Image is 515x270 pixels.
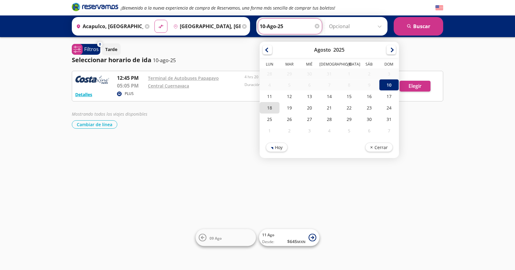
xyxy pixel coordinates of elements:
[379,79,399,91] div: 10-Ago-25
[72,2,118,11] i: Brand Logo
[319,91,339,102] div: 14-Ago-25
[359,91,379,102] div: 16-Ago-25
[279,125,299,136] div: 02-Sep-25
[148,83,189,89] a: Central Cuernavaca
[300,79,319,90] div: 06-Ago-25
[148,75,219,81] a: Terminal de Autobuses Papagayo
[72,111,147,117] em: Mostrando todos los viajes disponibles
[279,79,299,90] div: 05-Ago-25
[379,114,399,125] div: 31-Ago-25
[279,91,299,102] div: 12-Ago-25
[117,82,145,89] p: 05:05 PM
[359,62,379,68] th: Sábado
[84,45,99,53] p: Filtros
[379,68,399,79] div: 03-Ago-25
[394,17,443,36] button: Buscar
[297,239,305,244] small: MXN
[259,229,319,246] button: 11 AgoDesde:$645MXN
[319,125,339,136] div: 04-Sep-25
[314,46,331,53] div: Agosto
[75,91,92,98] button: Detalles
[99,42,101,47] span: 0
[245,74,338,80] p: 4 hrs 20 mins
[339,102,359,114] div: 22-Ago-25
[400,81,431,92] button: Elegir
[72,55,151,65] p: Seleccionar horario de ida
[266,143,288,152] button: Hoy
[75,74,109,87] img: RESERVAMOS
[333,46,344,53] div: 2025
[339,62,359,68] th: Viernes
[300,114,319,125] div: 27-Ago-25
[287,238,305,245] span: $ 645
[300,91,319,102] div: 13-Ago-25
[379,91,399,102] div: 17-Ago-25
[260,125,279,136] div: 01-Sep-25
[300,125,319,136] div: 03-Sep-25
[359,114,379,125] div: 30-Ago-25
[125,91,134,96] p: PLUS
[74,19,143,34] input: Buscar Origen
[262,239,274,245] span: Desde:
[260,19,320,34] input: Elegir Fecha
[319,102,339,114] div: 21-Ago-25
[72,120,117,129] button: Cambiar de línea
[359,102,379,114] div: 23-Ago-25
[260,102,279,114] div: 18-Ago-25
[210,235,222,241] span: 09 Ago
[300,68,319,79] div: 30-Jul-25
[171,19,240,34] input: Buscar Destino
[117,74,145,82] p: 12:45 PM
[339,114,359,125] div: 29-Ago-25
[359,125,379,136] div: 06-Sep-25
[196,229,256,246] button: 09 Ago
[300,102,319,114] div: 20-Ago-25
[329,19,384,34] input: Opcional
[379,102,399,114] div: 24-Ago-25
[72,44,100,55] button: 0Filtros
[102,43,121,55] button: Tarde
[379,62,399,68] th: Domingo
[339,125,359,136] div: 05-Sep-25
[153,57,176,64] p: 10-ago-25
[365,143,393,152] button: Cerrar
[435,4,443,12] button: English
[260,62,279,68] th: Lunes
[260,68,279,79] div: 28-Jul-25
[260,79,279,90] div: 04-Ago-25
[379,125,399,136] div: 07-Sep-25
[359,68,379,79] div: 02-Ago-25
[300,62,319,68] th: Miércoles
[279,102,299,114] div: 19-Ago-25
[245,82,338,88] p: Duración
[319,79,339,90] div: 07-Ago-25
[262,232,274,238] span: 11 Ago
[319,114,339,125] div: 28-Ago-25
[319,62,339,68] th: Jueves
[339,91,359,102] div: 15-Ago-25
[359,79,379,90] div: 09-Ago-25
[339,68,359,79] div: 01-Ago-25
[260,91,279,102] div: 11-Ago-25
[72,2,118,13] a: Brand Logo
[319,68,339,79] div: 31-Jul-25
[279,68,299,79] div: 29-Jul-25
[339,79,359,90] div: 08-Ago-25
[260,114,279,125] div: 25-Ago-25
[279,62,299,68] th: Martes
[121,5,335,11] em: ¡Bienvenido a la nueva experiencia de compra de Reservamos, una forma más sencilla de comprar tus...
[105,46,117,53] p: Tarde
[279,114,299,125] div: 26-Ago-25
